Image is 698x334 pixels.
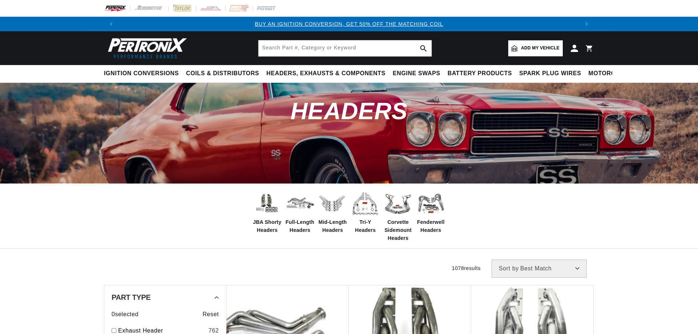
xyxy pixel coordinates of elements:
[263,65,389,82] summary: Headers, Exhausts & Components
[86,17,612,31] slideshow-component: Translation missing: en.sections.announcements.announcement_bar
[448,70,512,77] span: Battery Products
[384,189,413,218] img: Corvette Sidemount Headers
[393,70,440,77] span: Engine Swaps
[508,40,563,56] a: Add my vehicle
[104,36,188,61] img: Pertronix
[112,310,139,319] span: 0 selected
[258,40,432,56] input: Search Part #, Category or Keyword
[318,189,347,218] img: Mid-Length Headers
[351,189,380,234] a: Tri-Y Headers Tri-Y Headers
[384,218,413,242] span: Corvette Sidemount Headers
[589,70,632,77] span: Motorcycle
[104,17,119,31] button: Translation missing: en.sections.announcements.previous_announcement
[285,218,314,234] span: Full-Length Headers
[499,266,519,271] span: Sort by
[351,189,380,218] img: Tri-Y Headers
[202,310,219,319] span: Reset
[384,189,413,242] a: Corvette Sidemount Headers Corvette Sidemount Headers
[266,70,385,77] span: Headers, Exhausts & Components
[519,70,581,77] span: Spark Plug Wires
[416,40,432,56] button: search button
[444,65,516,82] summary: Battery Products
[290,98,408,124] span: Headers
[112,294,151,301] span: Part Type
[452,265,481,271] span: 1078 results
[104,70,179,77] span: Ignition Conversions
[351,218,380,234] span: Tri-Y Headers
[585,65,635,82] summary: Motorcycle
[389,65,444,82] summary: Engine Swaps
[255,21,443,27] a: BUY AN IGNITION CONVERSION, GET 50% OFF THE MATCHING COIL
[521,45,559,52] span: Add my vehicle
[318,218,347,234] span: Mid-Length Headers
[516,65,585,82] summary: Spark Plug Wires
[119,20,579,28] div: 1 of 3
[253,218,282,234] span: JBA Shorty Headers
[416,218,445,234] span: Fenderwell Headers
[253,189,282,234] a: JBA Shorty Headers JBA Shorty Headers
[318,189,347,234] a: Mid-Length Headers Mid-Length Headers
[182,65,263,82] summary: Coils & Distributors
[285,192,314,215] img: Full-Length Headers
[119,20,579,28] div: Announcement
[104,65,182,82] summary: Ignition Conversions
[416,189,445,218] img: Fenderwell Headers
[416,189,445,234] a: Fenderwell Headers Fenderwell Headers
[253,191,282,216] img: JBA Shorty Headers
[285,189,314,234] a: Full-Length Headers Full-Length Headers
[186,70,259,77] span: Coils & Distributors
[579,17,594,31] button: Translation missing: en.sections.announcements.next_announcement
[492,259,587,278] select: Sort by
